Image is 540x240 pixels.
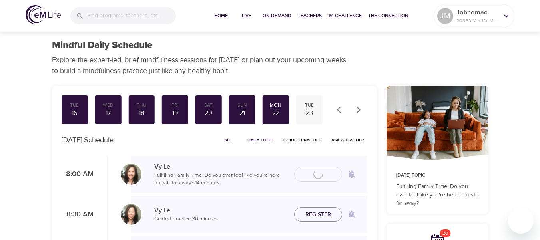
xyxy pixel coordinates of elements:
[98,109,118,118] div: 17
[456,17,499,24] p: 20659 Mindful Minutes
[199,109,219,118] div: 20
[328,134,367,146] button: Ask a Teacher
[266,109,286,118] div: 22
[154,215,288,223] p: Guided Practice · 30 minutes
[299,109,319,118] div: 23
[62,135,114,145] p: [DATE] Schedule
[154,171,288,187] p: Fulfilling Family Time: Do you ever feel like you're here, but still far away? · 14 minutes
[62,209,94,220] p: 8:30 AM
[154,206,288,215] p: Vy Le
[396,172,479,179] p: [DATE] Topic
[298,12,322,20] span: Teachers
[98,102,118,109] div: Wed
[237,12,256,20] span: Live
[52,54,352,76] p: Explore the expert-led, brief mindfulness sessions for [DATE] or plan out your upcoming weeks to ...
[215,134,241,146] button: All
[244,134,277,146] button: Daily Topic
[132,102,151,109] div: Thu
[283,136,322,144] span: Guided Practice
[87,7,176,24] input: Find programs, teachers, etc...
[456,8,499,17] p: Johnemac
[328,12,362,20] span: 1% Challenge
[368,12,408,20] span: The Connection
[305,210,331,220] span: Register
[52,40,152,51] h1: Mindful Daily Schedule
[26,5,61,24] img: logo
[440,229,451,237] span: 20
[280,134,325,146] button: Guided Practice
[211,12,231,20] span: Home
[342,205,361,224] span: Remind me when a class goes live every Monday at 8:30 AM
[165,102,185,109] div: Fri
[65,102,85,109] div: Tue
[396,182,479,208] p: Fulfilling Family Time: Do you ever feel like you're here, but still far away?
[299,102,319,109] div: Tue
[132,109,151,118] div: 18
[121,164,141,185] img: vy-profile-good-3.jpg
[294,207,342,222] button: Register
[199,102,219,109] div: Sat
[331,136,364,144] span: Ask a Teacher
[165,109,185,118] div: 19
[342,165,361,184] span: Remind me when a class goes live every Monday at 8:00 AM
[62,169,94,180] p: 8:00 AM
[219,136,238,144] span: All
[232,109,252,118] div: 21
[121,204,141,225] img: vy-profile-good-3.jpg
[232,102,252,109] div: Sun
[508,208,534,234] iframe: Button to launch messaging window
[266,102,286,109] div: Mon
[247,136,274,144] span: Daily Topic
[263,12,291,20] span: On-Demand
[437,8,453,24] div: JM
[65,109,85,118] div: 16
[154,162,288,171] p: Vy Le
